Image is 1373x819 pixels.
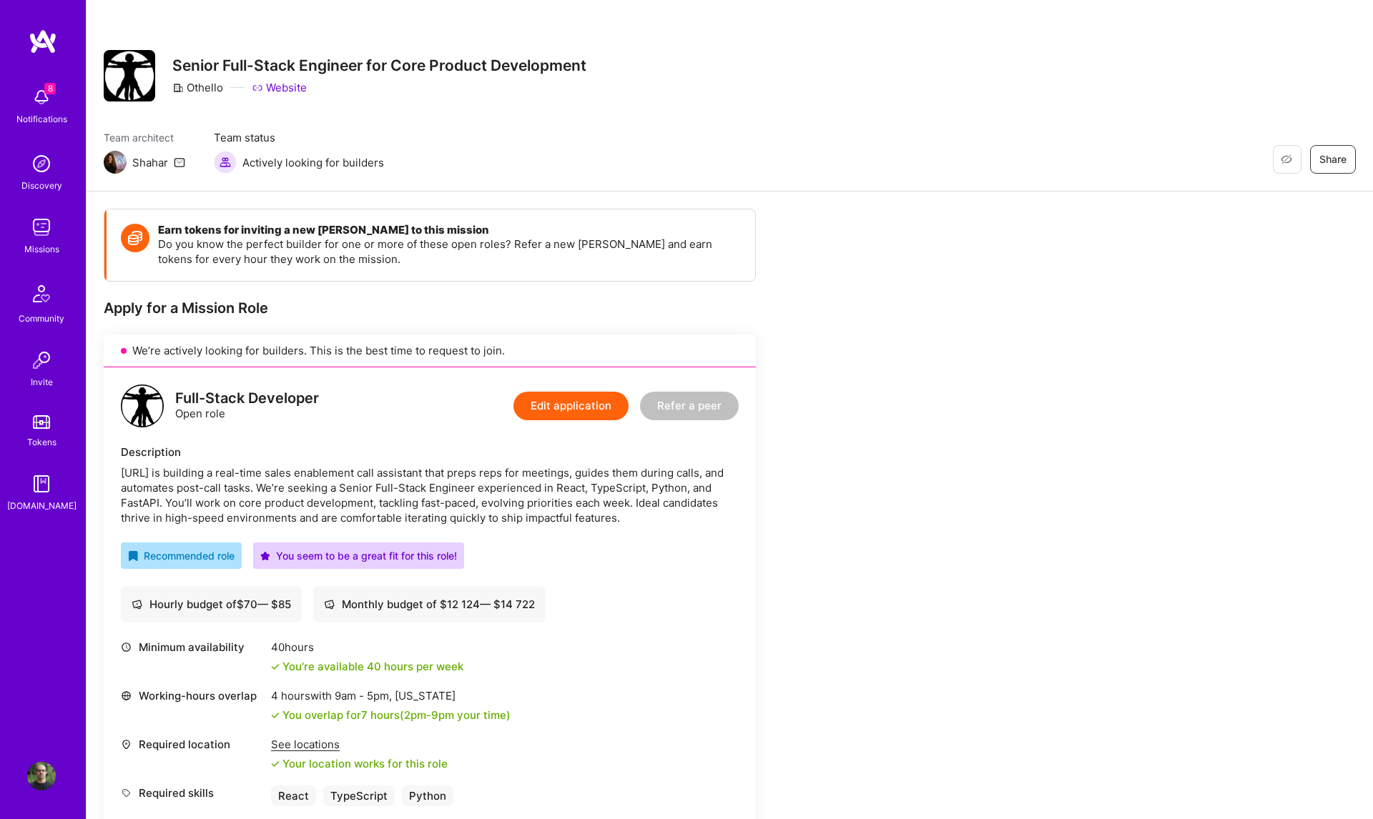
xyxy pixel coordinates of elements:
i: icon Tag [121,788,132,798]
i: icon CompanyGray [172,82,184,94]
h4: Earn tokens for inviting a new [PERSON_NAME] to this mission [158,224,741,237]
img: tokens [33,415,50,429]
i: icon Location [121,739,132,750]
button: Share [1310,145,1356,174]
div: We’re actively looking for builders. This is the best time to request to join. [104,334,756,367]
div: Description [121,445,739,460]
div: Recommended role [128,548,235,563]
div: React [271,785,316,806]
span: 2pm - 9pm [404,708,454,722]
img: Team Architect [104,151,127,174]
img: guide book [27,470,56,498]
img: User Avatar [27,762,56,790]
span: Team status [214,130,384,145]
img: Actively looking for builders [214,151,237,174]
div: 4 hours with [US_STATE] [271,688,511,703]
img: Token icon [121,224,149,252]
div: Invite [31,374,53,389]
div: Monthly budget of $ 12 124 — $ 14 722 [324,597,535,612]
div: Open role [175,391,319,421]
span: 9am - 5pm , [332,689,395,703]
span: Team architect [104,130,185,145]
a: Website [252,80,307,95]
div: Working-hours overlap [121,688,264,703]
div: Discovery [21,178,62,193]
i: icon Check [271,760,280,768]
img: logo [121,384,164,427]
div: Your location works for this role [271,756,448,771]
i: icon Cash [324,599,335,610]
div: Missions [24,242,59,257]
i: icon RecommendedBadge [128,551,138,561]
div: You overlap for 7 hours ( your time) [282,708,511,723]
div: 40 hours [271,640,463,655]
img: bell [27,83,56,111]
img: Company Logo [104,50,155,101]
div: Notifications [16,111,67,126]
img: Community [24,277,59,311]
img: logo [29,29,57,54]
button: Edit application [513,392,629,420]
div: Minimum availability [121,640,264,655]
div: Required skills [121,785,264,800]
div: Shahar [132,155,168,170]
img: teamwork [27,213,56,242]
div: Python [402,785,453,806]
div: [URL] is building a real-time sales enablement call assistant that preps reps for meetings, guide... [121,465,739,525]
div: Community [19,311,64,326]
div: You're available 40 hours per week [271,659,463,674]
div: Tokens [27,435,56,450]
div: Hourly budget of $ 70 — $ 85 [132,597,291,612]
i: icon Clock [121,642,132,652]
img: discovery [27,149,56,178]
div: TypeScript [323,785,395,806]
i: icon Check [271,662,280,671]
button: Refer a peer [640,392,739,420]
a: User Avatar [24,762,59,790]
span: 8 [44,83,56,94]
i: icon World [121,690,132,701]
div: Full-Stack Developer [175,391,319,406]
div: See locations [271,737,448,752]
i: icon Check [271,711,280,720]
span: Share [1319,152,1347,167]
div: Apply for a Mission Role [104,299,756,317]
i: icon Mail [174,157,185,168]
i: icon Cash [132,599,142,610]
div: Required location [121,737,264,752]
h3: Senior Full-Stack Engineer for Core Product Development [172,56,586,74]
div: Othello [172,80,223,95]
div: [DOMAIN_NAME] [7,498,77,513]
i: icon PurpleStar [260,551,270,561]
span: Actively looking for builders [242,155,384,170]
p: Do you know the perfect builder for one or more of these open roles? Refer a new [PERSON_NAME] an... [158,237,741,267]
img: Invite [27,346,56,374]
div: You seem to be a great fit for this role! [260,548,457,563]
i: icon EyeClosed [1281,154,1292,165]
